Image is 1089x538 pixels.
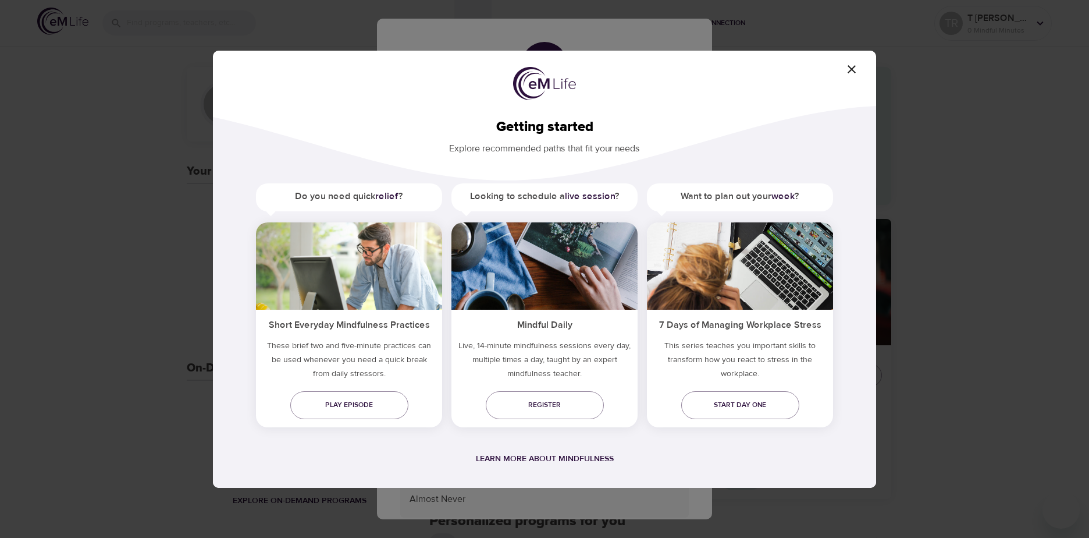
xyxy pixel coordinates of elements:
a: Start day one [681,391,799,419]
img: ims [451,222,638,310]
h2: Getting started [232,119,857,136]
span: Play episode [300,399,399,411]
p: This series teaches you important skills to transform how you react to stress in the workplace. [647,339,833,385]
img: ims [647,222,833,310]
h5: 7 Days of Managing Workplace Stress [647,310,833,338]
h5: Do you need quick ? [256,183,442,210]
h5: Want to plan out your ? [647,183,833,210]
h5: Mindful Daily [451,310,638,338]
img: ims [256,222,442,310]
a: relief [375,190,398,202]
span: Register [495,399,595,411]
a: Play episode [290,391,408,419]
img: logo [513,67,576,101]
a: live session [565,190,615,202]
a: Register [486,391,604,419]
a: week [771,190,795,202]
h5: Looking to schedule a ? [451,183,638,210]
h5: Short Everyday Mindfulness Practices [256,310,442,338]
h5: These brief two and five-minute practices can be used whenever you need a quick break from daily ... [256,339,442,385]
a: Learn more about mindfulness [476,454,614,464]
p: Live, 14-minute mindfulness sessions every day, multiple times a day, taught by an expert mindful... [451,339,638,385]
p: Explore recommended paths that fit your needs [232,135,857,155]
span: Start day one [691,399,790,411]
